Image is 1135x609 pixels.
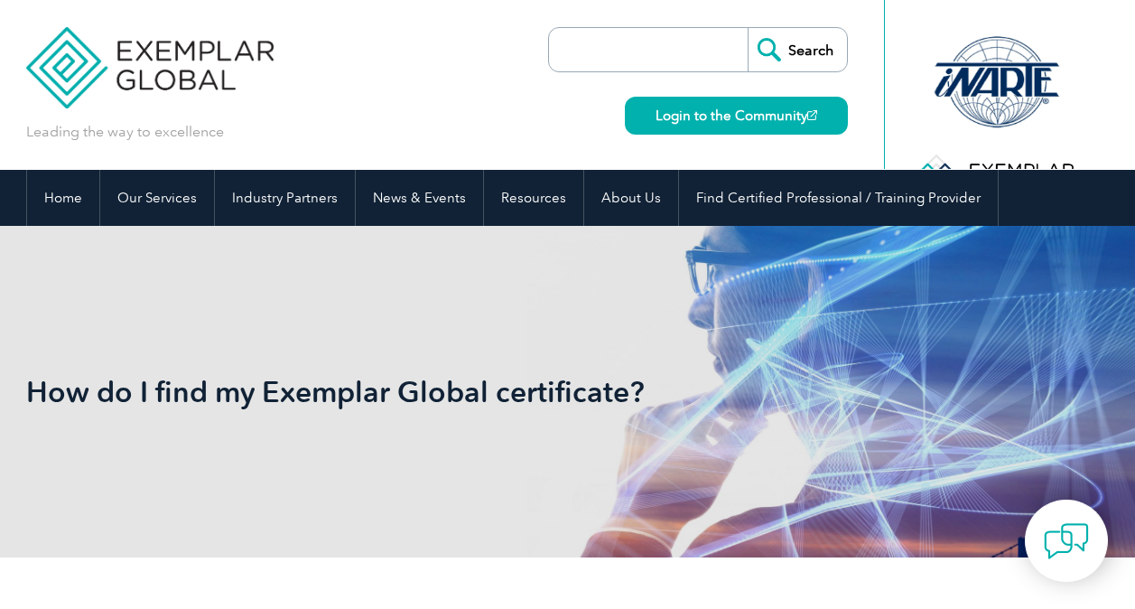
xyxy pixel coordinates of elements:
input: Search [748,28,847,71]
img: contact-chat.png [1044,519,1089,564]
p: Leading the way to excellence [26,122,224,142]
a: Industry Partners [215,170,355,226]
img: open_square.png [807,110,817,120]
a: News & Events [356,170,483,226]
h1: How do I find my Exemplar Global certificate? [26,374,720,409]
a: About Us [584,170,678,226]
a: Resources [484,170,583,226]
a: Home [27,170,99,226]
a: Login to the Community [625,97,848,135]
a: Our Services [100,170,214,226]
a: Find Certified Professional / Training Provider [679,170,998,226]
